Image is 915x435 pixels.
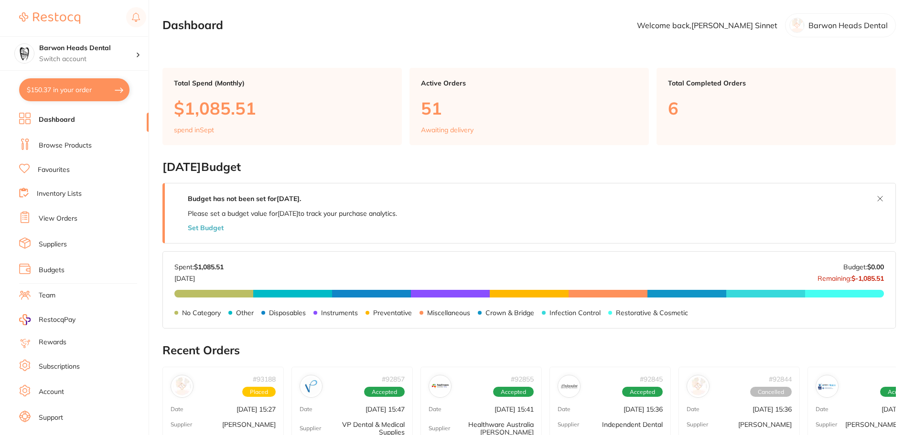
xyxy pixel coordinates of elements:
[19,12,80,24] img: Restocq Logo
[738,421,792,428] p: [PERSON_NAME]
[39,338,66,347] a: Rewards
[816,421,837,428] p: Supplier
[616,309,688,317] p: Restorative & Cosmetic
[19,78,129,101] button: $150.37 in your order
[668,98,884,118] p: 6
[174,126,214,134] p: spend in Sept
[493,387,534,397] span: Accepted
[222,421,276,428] p: [PERSON_NAME]
[19,7,80,29] a: Restocq Logo
[39,240,67,249] a: Suppliers
[39,141,92,150] a: Browse Products
[373,309,412,317] p: Preventative
[485,309,534,317] p: Crown & Bridge
[15,44,34,63] img: Barwon Heads Dental
[366,405,405,413] p: [DATE] 15:47
[162,344,896,357] h2: Recent Orders
[431,377,449,395] img: Healthware Australia Ridley
[818,377,836,395] img: Erskine Dental
[162,160,896,174] h2: [DATE] Budget
[808,21,888,30] p: Barwon Heads Dental
[162,19,223,32] h2: Dashboard
[421,126,474,134] p: Awaiting delivery
[39,387,64,397] a: Account
[39,54,136,64] p: Switch account
[39,265,65,275] a: Budgets
[816,406,829,413] p: Date
[39,291,55,300] a: Team
[602,421,663,428] p: Independent Dental
[39,43,136,53] h4: Barwon Heads Dental
[637,21,777,30] p: Welcome back, [PERSON_NAME] Sinnet
[495,405,534,413] p: [DATE] 15:41
[194,263,224,271] strong: $1,085.51
[560,377,578,395] img: Independent Dental
[188,224,224,232] button: Set Budget
[174,98,390,118] p: $1,085.51
[300,425,321,432] p: Supplier
[769,375,792,383] p: # 92844
[818,271,884,282] p: Remaining:
[421,98,637,118] p: 51
[753,405,792,413] p: [DATE] 15:36
[624,405,663,413] p: [DATE] 15:36
[429,425,450,432] p: Supplier
[427,309,470,317] p: Miscellaneous
[174,79,390,87] p: Total Spend (Monthly)
[162,68,402,145] a: Total Spend (Monthly)$1,085.51spend inSept
[188,194,301,203] strong: Budget has not been set for [DATE] .
[19,314,75,325] a: RestocqPay
[364,387,405,397] span: Accepted
[657,68,896,145] a: Total Completed Orders6
[39,315,75,325] span: RestocqPay
[302,377,320,395] img: VP Dental & Medical Supplies
[321,309,358,317] p: Instruments
[300,406,312,413] p: Date
[429,406,441,413] p: Date
[171,421,192,428] p: Supplier
[171,406,183,413] p: Date
[558,421,579,428] p: Supplier
[750,387,792,397] span: Cancelled
[687,406,700,413] p: Date
[236,309,254,317] p: Other
[39,115,75,125] a: Dashboard
[188,210,397,217] p: Please set a budget value for [DATE] to track your purchase analytics.
[867,263,884,271] strong: $0.00
[668,79,884,87] p: Total Completed Orders
[242,387,276,397] span: Placed
[558,406,571,413] p: Date
[174,263,224,271] p: Spent:
[409,68,649,145] a: Active Orders51Awaiting delivery
[37,189,82,199] a: Inventory Lists
[173,377,191,395] img: Henry Schein Halas
[687,421,708,428] p: Supplier
[39,413,63,423] a: Support
[237,405,276,413] p: [DATE] 15:27
[640,375,663,383] p: # 92845
[689,377,707,395] img: Adam Dental
[843,263,884,271] p: Budget:
[19,314,31,325] img: RestocqPay
[38,165,70,175] a: Favourites
[549,309,601,317] p: Infection Control
[511,375,534,383] p: # 92855
[39,214,77,223] a: View Orders
[851,274,884,283] strong: $-1,085.51
[421,79,637,87] p: Active Orders
[174,271,224,282] p: [DATE]
[253,375,276,383] p: # 93188
[39,362,80,371] a: Subscriptions
[182,309,221,317] p: No Category
[382,375,405,383] p: # 92857
[622,387,663,397] span: Accepted
[269,309,306,317] p: Disposables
